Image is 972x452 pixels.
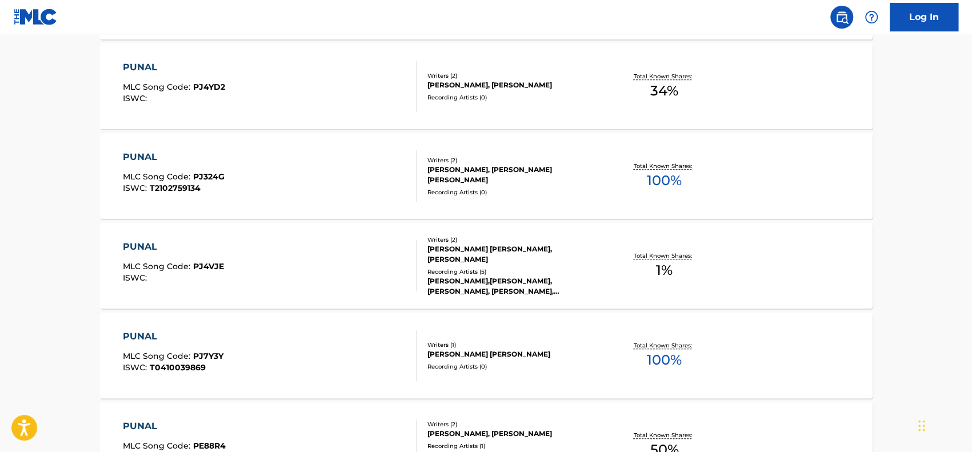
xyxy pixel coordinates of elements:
[123,273,150,283] span: ISWC :
[890,3,958,31] a: Log In
[193,441,226,451] span: PE88R4
[656,260,673,281] span: 1 %
[100,43,873,129] a: PUNALMLC Song Code:PJ4YD2ISWC:Writers (2)[PERSON_NAME], [PERSON_NAME]Recording Artists (0)Total K...
[835,10,849,24] img: search
[427,80,600,90] div: [PERSON_NAME], [PERSON_NAME]
[865,10,878,24] img: help
[634,431,695,439] p: Total Known Shares:
[427,362,600,371] div: Recording Artists ( 0 )
[150,362,206,373] span: T0410039869
[427,93,600,102] div: Recording Artists ( 0 )
[100,223,873,309] a: PUNALMLC Song Code:PJ4VJEISWC:Writers (2)[PERSON_NAME] [PERSON_NAME], [PERSON_NAME]Recording Arti...
[427,420,600,429] div: Writers ( 2 )
[123,362,150,373] span: ISWC :
[427,267,600,276] div: Recording Artists ( 5 )
[100,133,873,219] a: PUNALMLC Song Code:PJ324GISWC:T2102759134Writers (2)[PERSON_NAME], [PERSON_NAME] [PERSON_NAME]Rec...
[915,397,972,452] iframe: Chat Widget
[427,442,600,450] div: Recording Artists ( 1 )
[123,183,150,193] span: ISWC :
[123,93,150,103] span: ISWC :
[123,351,193,361] span: MLC Song Code :
[427,188,600,197] div: Recording Artists ( 0 )
[634,341,695,350] p: Total Known Shares:
[123,261,193,271] span: MLC Song Code :
[647,170,682,191] span: 100 %
[123,150,225,164] div: PUNAL
[100,313,873,398] a: PUNALMLC Song Code:PJ7Y3YISWC:T0410039869Writers (1)[PERSON_NAME] [PERSON_NAME]Recording Artists ...
[427,235,600,244] div: Writers ( 2 )
[193,351,223,361] span: PJ7Y3Y
[427,341,600,349] div: Writers ( 1 )
[427,165,600,185] div: [PERSON_NAME], [PERSON_NAME] [PERSON_NAME]
[634,251,695,260] p: Total Known Shares:
[427,244,600,265] div: [PERSON_NAME] [PERSON_NAME], [PERSON_NAME]
[918,409,925,443] div: Arrastrar
[915,397,972,452] div: Widget de chat
[123,419,226,433] div: PUNAL
[647,350,682,370] span: 100 %
[123,61,225,74] div: PUNAL
[427,71,600,80] div: Writers ( 2 )
[123,171,193,182] span: MLC Song Code :
[650,81,678,101] span: 34 %
[193,82,225,92] span: PJ4YD2
[427,156,600,165] div: Writers ( 2 )
[830,6,853,29] a: Public Search
[427,429,600,439] div: [PERSON_NAME], [PERSON_NAME]
[123,82,193,92] span: MLC Song Code :
[123,330,223,343] div: PUNAL
[860,6,883,29] div: Help
[634,162,695,170] p: Total Known Shares:
[14,9,58,25] img: MLC Logo
[150,183,201,193] span: T2102759134
[123,240,224,254] div: PUNAL
[634,72,695,81] p: Total Known Shares:
[427,349,600,359] div: [PERSON_NAME] [PERSON_NAME]
[427,276,600,297] div: [PERSON_NAME],[PERSON_NAME], [PERSON_NAME], [PERSON_NAME], [PERSON_NAME], DANIP
[123,441,193,451] span: MLC Song Code :
[193,171,225,182] span: PJ324G
[193,261,224,271] span: PJ4VJE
